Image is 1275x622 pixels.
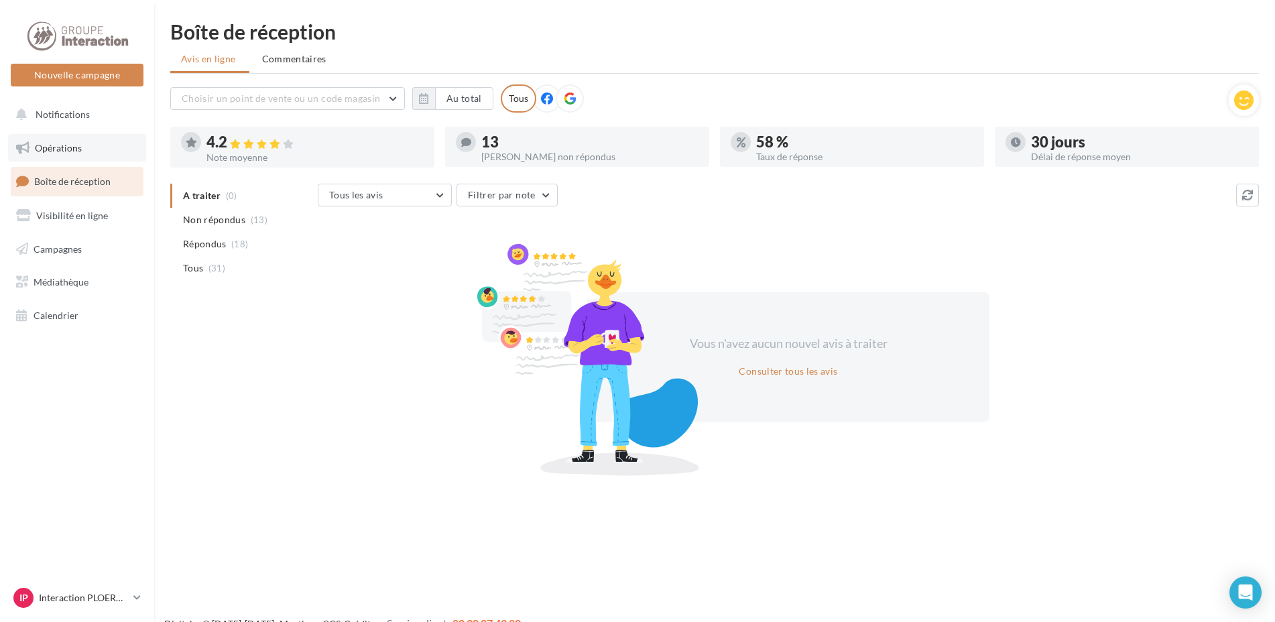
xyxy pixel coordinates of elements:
[39,591,128,605] p: Interaction PLOERMEL
[206,135,424,150] div: 4.2
[412,87,493,110] button: Au total
[733,363,843,379] button: Consulter tous les avis
[481,135,699,149] div: 13
[208,263,225,273] span: (31)
[183,237,227,251] span: Répondus
[8,268,146,296] a: Médiathèque
[251,214,267,225] span: (13)
[8,302,146,330] a: Calendrier
[329,189,383,200] span: Tous les avis
[183,213,245,227] span: Non répondus
[206,153,424,162] div: Note moyenne
[501,84,536,113] div: Tous
[756,152,973,162] div: Taux de réponse
[481,152,699,162] div: [PERSON_NAME] non répondus
[183,261,203,275] span: Tous
[318,184,452,206] button: Tous les avis
[182,92,380,104] span: Choisir un point de vente ou un code magasin
[457,184,558,206] button: Filtrer par note
[34,276,88,288] span: Médiathèque
[435,87,493,110] button: Au total
[34,176,111,187] span: Boîte de réception
[170,87,405,110] button: Choisir un point de vente ou un code magasin
[1031,135,1248,149] div: 30 jours
[11,585,143,611] a: IP Interaction PLOERMEL
[36,210,108,221] span: Visibilité en ligne
[8,134,146,162] a: Opérations
[1031,152,1248,162] div: Délai de réponse moyen
[673,335,904,353] div: Vous n'avez aucun nouvel avis à traiter
[34,243,82,254] span: Campagnes
[170,21,1259,42] div: Boîte de réception
[8,167,146,196] a: Boîte de réception
[262,52,326,66] span: Commentaires
[19,591,28,605] span: IP
[8,235,146,263] a: Campagnes
[756,135,973,149] div: 58 %
[35,142,82,153] span: Opérations
[231,239,248,249] span: (18)
[1229,576,1262,609] div: Open Intercom Messenger
[8,101,141,129] button: Notifications
[11,64,143,86] button: Nouvelle campagne
[8,202,146,230] a: Visibilité en ligne
[34,310,78,321] span: Calendrier
[36,109,90,120] span: Notifications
